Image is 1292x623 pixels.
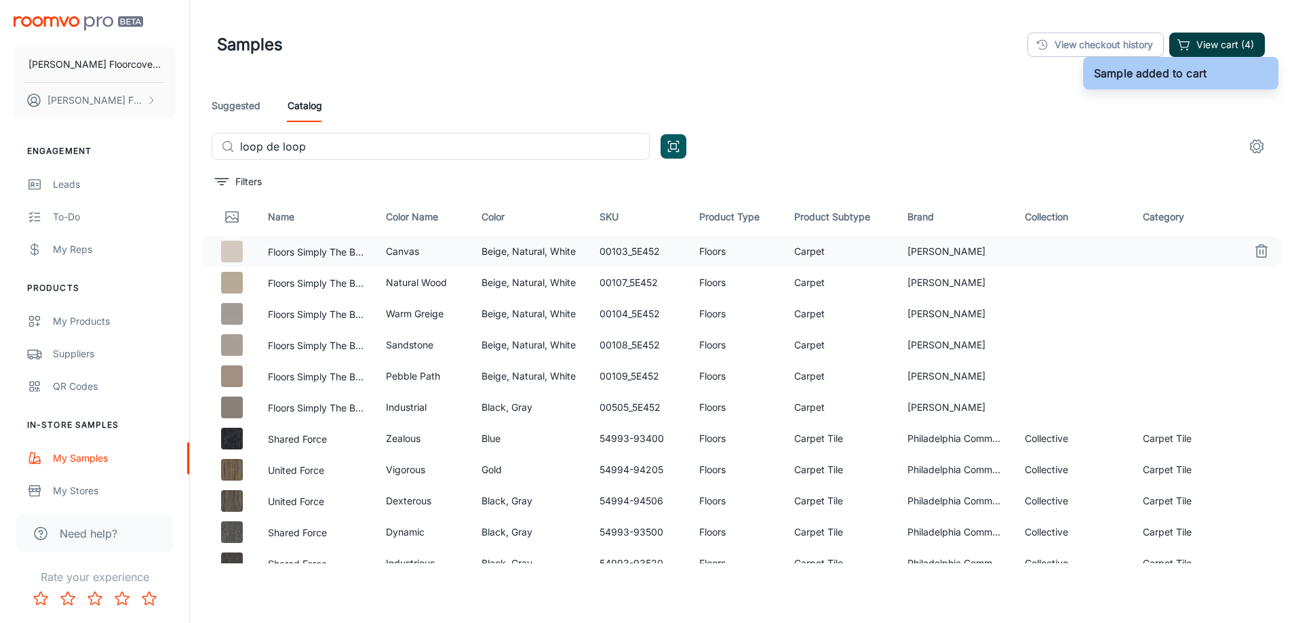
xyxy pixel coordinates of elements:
[1014,485,1132,517] td: Collective
[375,392,471,423] td: Industrial
[688,423,783,454] td: Floors
[217,33,283,57] h1: Samples
[212,89,260,122] a: Suggested
[688,361,783,392] td: Floors
[240,133,650,160] input: Search
[375,361,471,392] td: Pebble Path
[375,267,471,298] td: Natural Wood
[783,423,897,454] td: Carpet Tile
[81,585,109,612] button: Rate 3 star
[688,548,783,579] td: Floors
[589,423,688,454] td: 54993-93400
[375,236,471,267] td: Canvas
[783,329,897,361] td: Carpet
[783,454,897,485] td: Carpet Tile
[471,329,589,361] td: Beige, Natural, White
[471,298,589,329] td: Beige, Natural, White
[589,329,688,361] td: 00108_5E452
[60,525,117,542] span: Need help?
[471,423,589,454] td: Blue
[688,298,783,329] td: Floors
[1014,517,1132,548] td: Collective
[268,401,364,416] button: Floors Simply The Best Loop De Loop Industrial
[109,585,136,612] button: Rate 4 star
[589,392,688,423] td: 00505_5E452
[268,463,324,478] button: United Force
[783,392,897,423] td: Carpet
[897,454,1015,485] td: Philadelphia Commercial
[375,548,471,579] td: Industrious
[783,236,897,267] td: Carpet
[28,57,161,72] p: [PERSON_NAME] Floorcovering
[589,517,688,548] td: 54993-93500
[1132,548,1213,579] td: Carpet Tile
[53,346,176,361] div: Suppliers
[897,423,1015,454] td: Philadelphia Commercial
[375,517,471,548] td: Dynamic
[471,198,589,236] th: Color
[257,198,375,236] th: Name
[471,517,589,548] td: Black, Gray
[268,245,364,260] button: Floors Simply The Best Loop De Loop Canvas
[897,392,1015,423] td: [PERSON_NAME]
[1094,65,1207,81] h6: Sample added to cart
[1132,198,1213,236] th: Category
[268,307,364,322] button: Floors Simply The Best Loop De Loop Warm Greige
[53,209,176,224] div: To-do
[471,392,589,423] td: Black, Gray
[589,485,688,517] td: 54994-94506
[897,361,1015,392] td: [PERSON_NAME]
[688,517,783,548] td: Floors
[897,267,1015,298] td: [PERSON_NAME]
[1014,423,1132,454] td: Collective
[471,267,589,298] td: Beige, Natural, White
[224,209,240,225] svg: Thumbnail
[375,454,471,485] td: Vigorous
[783,298,897,329] td: Carpet
[375,485,471,517] td: Dexterous
[589,236,688,267] td: 00103_5E452
[268,432,327,447] button: Shared Force
[1132,423,1213,454] td: Carpet Tile
[897,517,1015,548] td: Philadelphia Commercial
[1243,133,1270,160] button: settings
[1027,33,1164,57] a: View checkout history
[1014,548,1132,579] td: Collective
[661,134,686,159] button: Open QR code scanner
[268,494,324,509] button: United Force
[589,298,688,329] td: 00104_5E452
[268,369,364,384] button: Floors Simply The Best Loop De Loop Pebble Path
[1014,454,1132,485] td: Collective
[688,267,783,298] td: Floors
[14,47,176,82] button: [PERSON_NAME] Floorcovering
[53,483,176,498] div: My Stores
[471,485,589,517] td: Black, Gray
[53,451,176,466] div: My Samples
[47,93,143,108] p: [PERSON_NAME] Floorcovering
[783,361,897,392] td: Carpet
[288,89,322,122] a: Catalog
[375,423,471,454] td: Zealous
[783,198,897,236] th: Product Subtype
[136,585,163,612] button: Rate 5 star
[54,585,81,612] button: Rate 2 star
[783,485,897,517] td: Carpet Tile
[589,454,688,485] td: 54994-94205
[783,548,897,579] td: Carpet Tile
[53,242,176,257] div: My Reps
[688,198,783,236] th: Product Type
[783,517,897,548] td: Carpet Tile
[688,454,783,485] td: Floors
[268,525,327,540] button: Shared Force
[268,276,364,291] button: Floors Simply The Best Loop De Loop Natural Wood
[11,569,178,585] p: Rate your experience
[897,329,1015,361] td: [PERSON_NAME]
[1132,517,1213,548] td: Carpet Tile
[375,198,471,236] th: Color Name
[471,361,589,392] td: Beige, Natural, White
[589,548,688,579] td: 54993-93520
[268,338,364,353] button: Floors Simply The Best Loop De Loop Sandstone
[688,329,783,361] td: Floors
[688,485,783,517] td: Floors
[268,557,327,571] button: Shared Force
